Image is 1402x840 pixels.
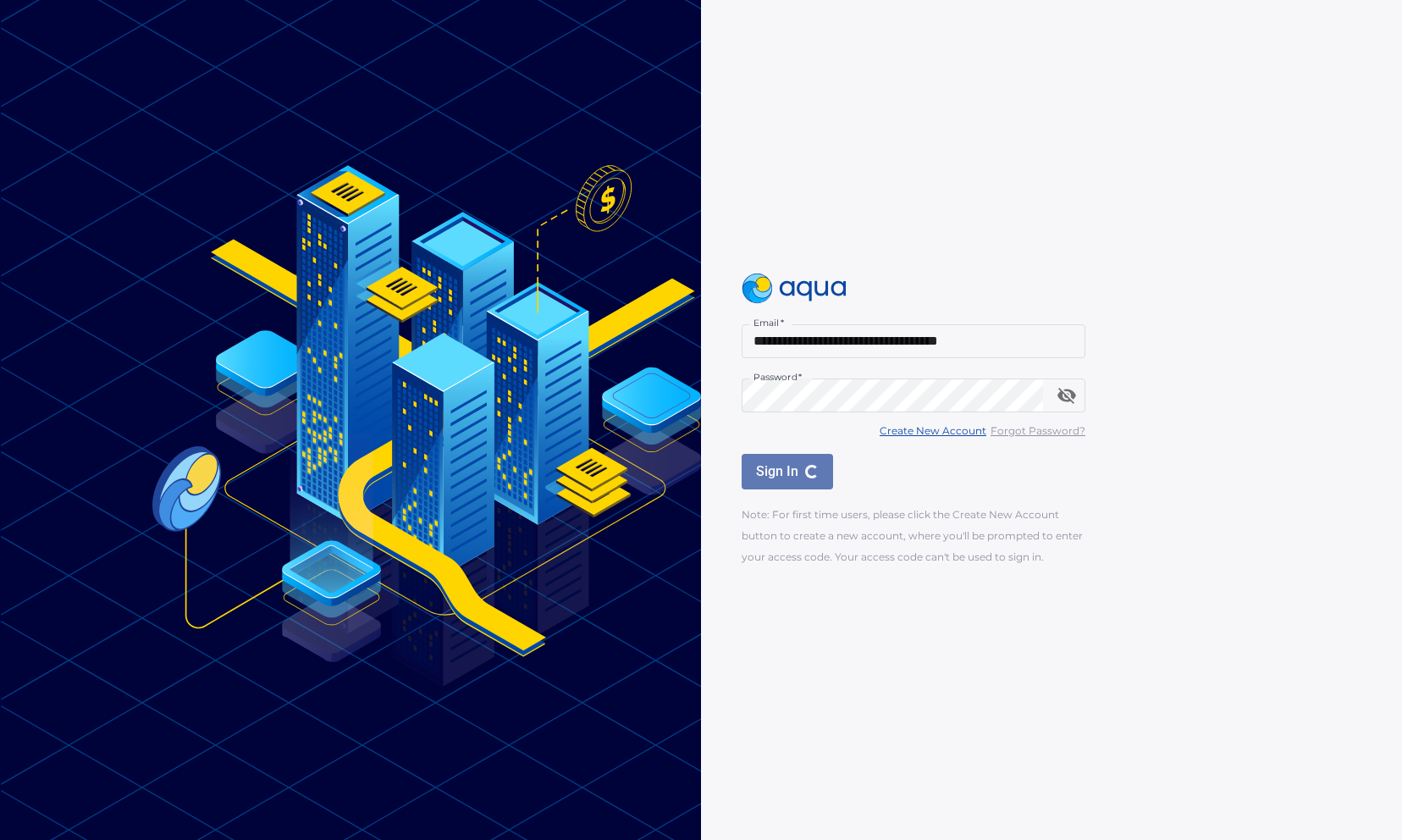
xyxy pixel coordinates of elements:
[742,508,1083,563] span: Note: For first time users, please click the Create New Account button to create a new account, w...
[991,424,1085,437] u: Forgot Password?
[880,424,986,437] u: Create New Account
[742,274,847,304] img: logo
[753,317,784,329] label: Email
[1050,379,1084,412] button: toggle password visibility
[753,371,802,384] label: Password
